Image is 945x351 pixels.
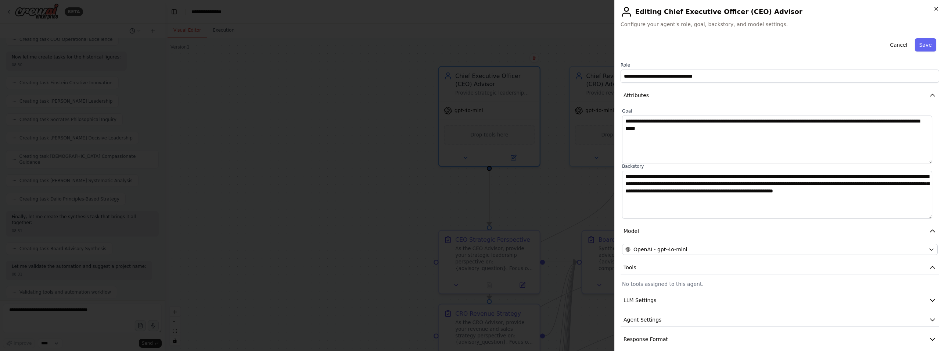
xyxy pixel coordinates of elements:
[624,336,668,343] span: Response Format
[621,6,939,18] h2: Editing Chief Executive Officer (CEO) Advisor
[621,313,939,327] button: Agent Settings
[622,163,938,169] label: Backstory
[622,244,938,255] button: OpenAI - gpt-4o-mini
[621,89,939,102] button: Attributes
[621,224,939,238] button: Model
[624,227,639,235] span: Model
[621,21,939,28] span: Configure your agent's role, goal, backstory, and model settings.
[624,297,657,304] span: LLM Settings
[622,108,938,114] label: Goal
[621,333,939,346] button: Response Format
[621,294,939,307] button: LLM Settings
[633,246,687,253] span: OpenAI - gpt-4o-mini
[621,261,939,274] button: Tools
[624,92,649,99] span: Attributes
[624,264,636,271] span: Tools
[915,38,936,52] button: Save
[622,280,938,288] p: No tools assigned to this agent.
[885,38,912,52] button: Cancel
[621,62,939,68] label: Role
[624,316,661,323] span: Agent Settings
